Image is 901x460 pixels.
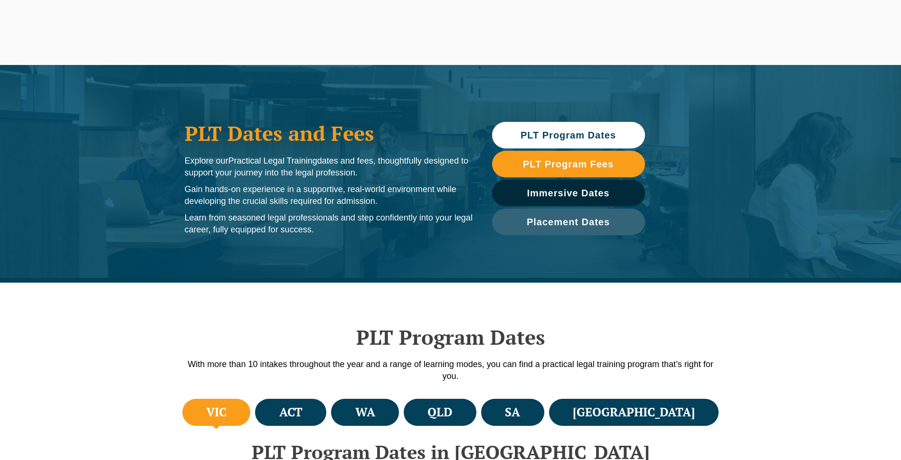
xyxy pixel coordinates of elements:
h1: PLT Dates and Fees [185,121,473,145]
h2: PLT Program Dates [180,325,721,349]
h4: ACT [279,405,303,420]
p: With more than 10 intakes throughout the year and a range of learning modes, you can find a pract... [180,359,721,382]
h4: [GEOGRAPHIC_DATA] [573,405,695,420]
h4: SA [505,405,520,420]
a: PLT Program Dates [492,122,645,148]
p: Gain hands-on experience in a supportive, real-world environment while developing the crucial ski... [185,184,473,207]
p: Learn from seasoned legal professionals and step confidently into your legal career, fully equipp... [185,212,473,236]
span: Practical Legal Training [228,156,317,166]
a: Placement Dates [492,209,645,235]
span: Placement Dates [527,217,610,227]
a: Immersive Dates [492,180,645,206]
p: Explore our dates and fees, thoughtfully designed to support your journey into the legal profession. [185,155,473,179]
span: PLT Program Fees [523,159,614,169]
span: Immersive Dates [527,188,610,198]
a: PLT Program Fees [492,151,645,177]
span: PLT Program Dates [521,130,616,140]
h4: QLD [427,405,452,420]
h4: WA [355,405,375,420]
h4: VIC [206,405,227,420]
